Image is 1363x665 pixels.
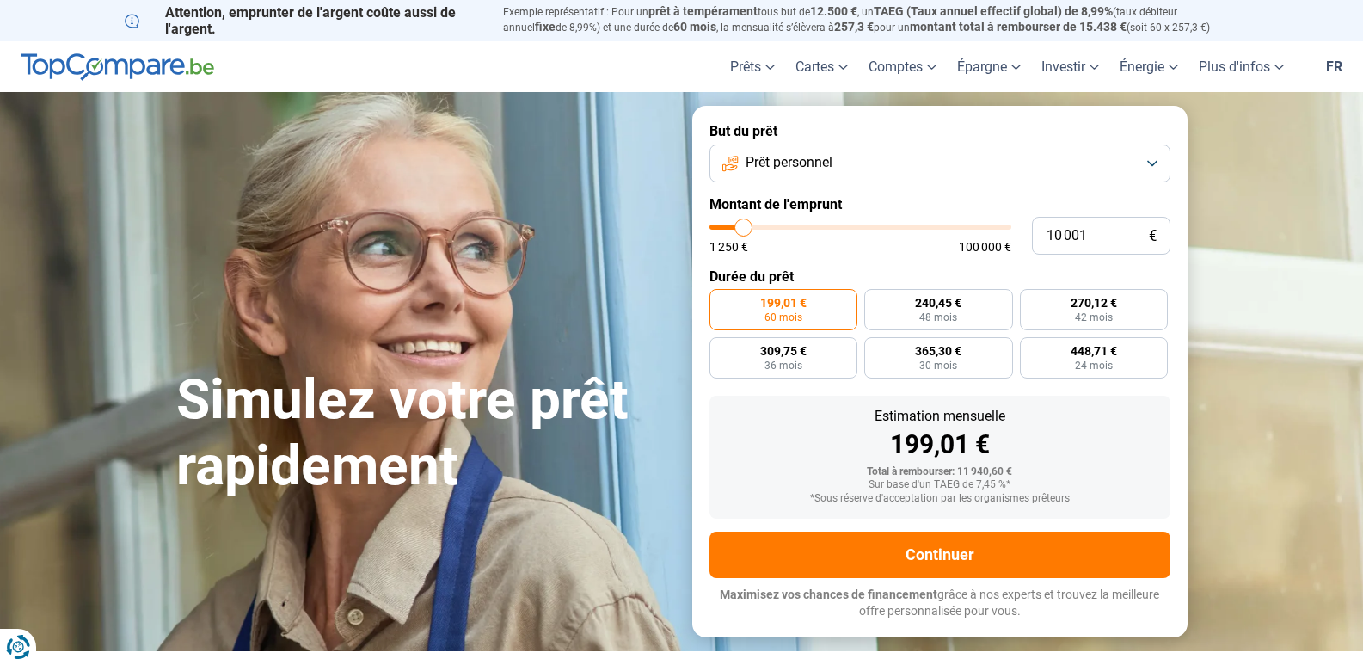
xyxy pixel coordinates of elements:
a: Épargne [947,41,1031,92]
button: Continuer [709,532,1170,578]
span: 257,3 € [834,20,874,34]
span: Maximisez vos chances de financement [720,588,937,601]
span: 48 mois [919,312,957,323]
label: Durée du prêt [709,268,1170,285]
span: 365,30 € [915,345,961,357]
a: Plus d'infos [1188,41,1294,92]
span: Prêt personnel [746,153,832,172]
span: 1 250 € [709,241,748,253]
a: Prêts [720,41,785,92]
a: Énergie [1109,41,1188,92]
span: 42 mois [1075,312,1113,323]
span: 199,01 € [760,297,807,309]
a: fr [1316,41,1353,92]
div: Sur base d'un TAEG de 7,45 %* [723,479,1157,491]
span: 448,71 € [1071,345,1117,357]
span: TAEG (Taux annuel effectif global) de 8,99% [874,4,1113,18]
a: Investir [1031,41,1109,92]
label: But du prêt [709,123,1170,139]
p: Attention, emprunter de l'argent coûte aussi de l'argent. [125,4,482,37]
img: TopCompare [21,53,214,81]
h1: Simulez votre prêt rapidement [176,367,672,500]
span: 30 mois [919,360,957,371]
div: Total à rembourser: 11 940,60 € [723,466,1157,478]
span: € [1149,229,1157,243]
p: Exemple représentatif : Pour un tous but de , un (taux débiteur annuel de 8,99%) et une durée de ... [503,4,1239,35]
a: Comptes [858,41,947,92]
label: Montant de l'emprunt [709,196,1170,212]
span: montant total à rembourser de 15.438 € [910,20,1127,34]
button: Prêt personnel [709,145,1170,182]
div: 199,01 € [723,432,1157,458]
span: 270,12 € [1071,297,1117,309]
span: prêt à tempérament [648,4,758,18]
div: *Sous réserve d'acceptation par les organismes prêteurs [723,493,1157,505]
span: fixe [535,20,556,34]
span: 12.500 € [810,4,857,18]
span: 100 000 € [959,241,1011,253]
span: 240,45 € [915,297,961,309]
span: 60 mois [673,20,716,34]
span: 60 mois [764,312,802,323]
span: 36 mois [764,360,802,371]
div: Estimation mensuelle [723,409,1157,423]
p: grâce à nos experts et trouvez la meilleure offre personnalisée pour vous. [709,587,1170,620]
span: 309,75 € [760,345,807,357]
span: 24 mois [1075,360,1113,371]
a: Cartes [785,41,858,92]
